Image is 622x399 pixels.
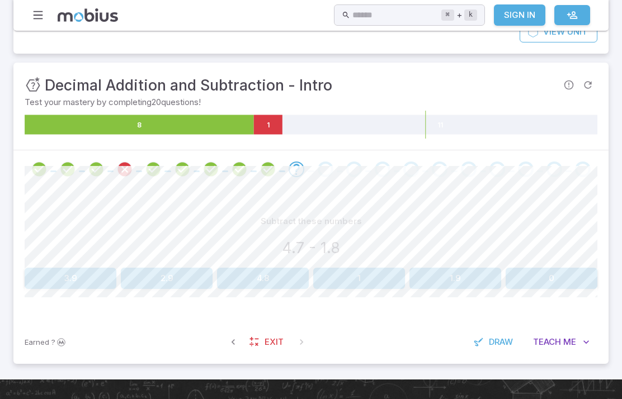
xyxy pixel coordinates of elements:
[533,336,561,348] span: Teach
[559,75,578,94] span: Report an issue with the question
[260,161,276,177] div: Review your answer
[403,161,419,177] div: Go to the next question
[25,268,116,289] button: 3.9
[567,26,587,38] span: Unit
[489,161,505,177] div: Go to the next question
[464,9,477,21] kbd: k
[203,161,219,177] div: Review your answer
[441,9,454,21] kbd: ⌘
[489,336,513,348] span: Draw
[243,331,291,353] a: Exit
[145,161,161,177] div: Review your answer
[51,336,55,348] span: ?
[375,161,390,177] div: Go to the next question
[520,21,597,42] a: ViewUnit
[217,268,309,289] button: 4.8
[282,236,340,259] h3: 4.7 - 1.8
[518,161,534,177] div: Go to the next question
[261,215,362,227] p: Subtract these numbers
[525,331,597,353] button: TeachMe
[45,74,332,96] h3: Decimal Addition and Subtraction - Intro
[289,161,304,177] div: Go to the next question
[291,332,312,352] span: On Latest Question
[25,336,67,348] p: Sign In to earn Mobius dollars
[223,332,243,352] span: Previous Question
[468,331,521,353] button: Draw
[60,161,76,177] div: Review your answer
[346,161,362,177] div: Go to the next question
[461,161,477,177] div: Go to the next question
[409,268,501,289] button: 1.9
[318,161,333,177] div: Go to the next question
[25,96,597,108] p: Test your mastery by completing 20 questions!
[578,75,597,94] span: Refresh Question
[575,161,591,177] div: Go to the next question
[441,8,477,22] div: +
[494,4,545,26] a: Sign In
[232,161,247,177] div: Review your answer
[31,161,47,177] div: Review your answer
[543,26,565,38] span: View
[313,268,405,289] button: 1
[265,336,284,348] span: Exit
[432,161,447,177] div: Go to the next question
[506,268,597,289] button: 0
[546,161,562,177] div: Go to the next question
[563,336,576,348] span: Me
[117,161,133,177] div: Review your answer
[175,161,190,177] div: Review your answer
[25,336,49,348] span: Earned
[88,161,104,177] div: Review your answer
[121,268,213,289] button: 2.9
